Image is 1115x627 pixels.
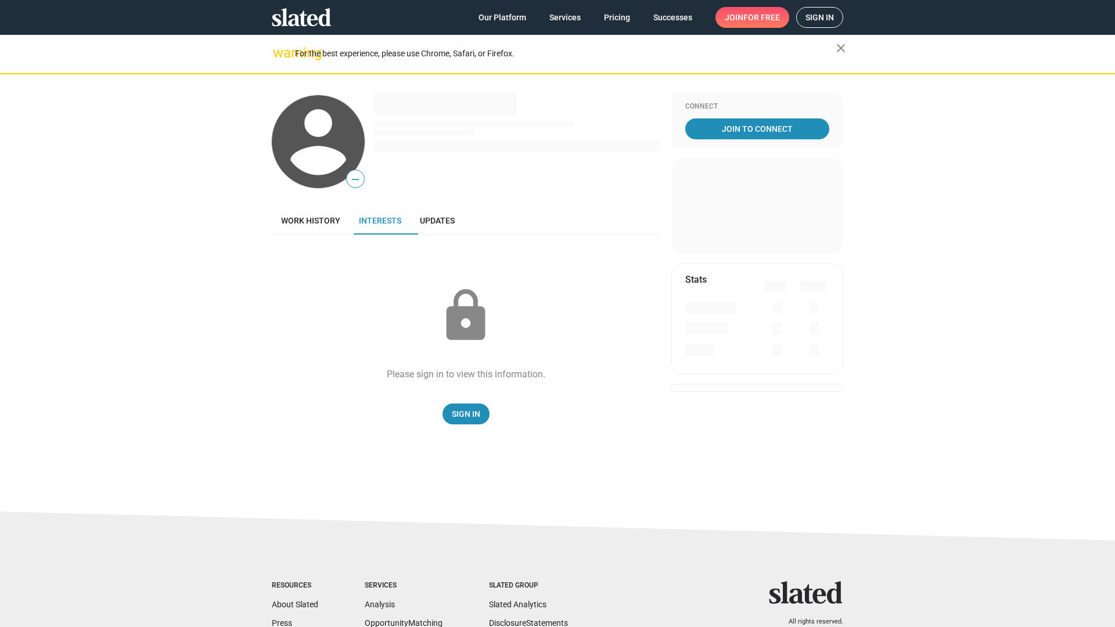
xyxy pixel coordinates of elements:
[443,403,490,424] a: Sign In
[272,600,318,609] a: About Slated
[365,600,395,609] a: Analysis
[411,207,464,235] a: Updates
[688,118,827,139] span: Join To Connect
[549,7,581,28] span: Services
[796,7,843,28] a: Sign in
[805,8,834,27] span: Sign in
[469,7,535,28] a: Our Platform
[437,287,495,345] mat-icon: lock
[452,403,480,424] span: Sign In
[685,102,829,111] div: Connect
[743,7,780,28] span: for free
[365,581,443,590] div: Services
[479,7,526,28] span: Our Platform
[725,7,780,28] span: Join
[715,7,789,28] a: Joinfor free
[272,207,350,235] a: Work history
[347,172,364,187] span: —
[604,7,630,28] span: Pricing
[685,273,707,286] mat-card-title: Stats
[295,46,836,62] div: For the best experience, please use Chrome, Safari, or Firefox.
[387,368,545,380] div: Please sign in to view this information.
[272,581,318,590] div: Resources
[420,216,455,225] span: Updates
[653,7,692,28] span: Successes
[273,46,287,60] mat-icon: warning
[685,118,829,139] a: Join To Connect
[644,7,702,28] a: Successes
[350,207,411,235] a: Interests
[359,216,401,225] span: Interests
[834,41,848,55] mat-icon: close
[595,7,639,28] a: Pricing
[489,581,568,590] div: Slated Group
[540,7,590,28] a: Services
[281,216,340,225] span: Work history
[489,600,546,609] a: Slated Analytics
